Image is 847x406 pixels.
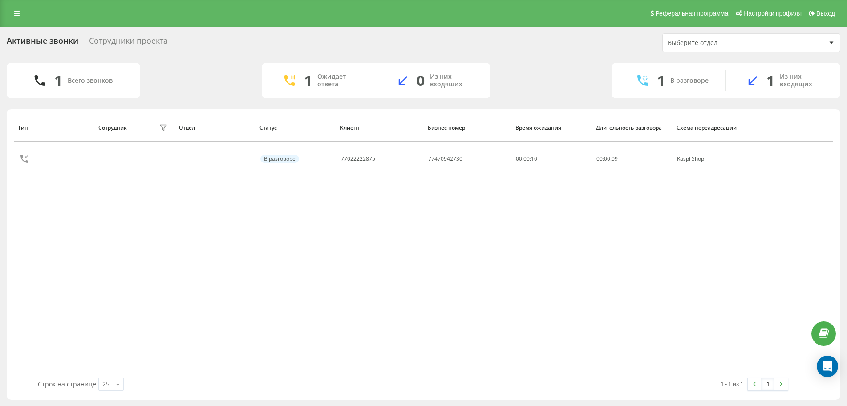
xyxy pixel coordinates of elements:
div: 1 - 1 из 1 [721,379,743,388]
div: В разговоре [670,77,709,85]
div: Статус [259,125,332,131]
div: 1 [766,72,774,89]
div: 77022222875 [341,156,375,162]
div: Длительность разговора [596,125,668,131]
span: Реферальная программа [655,10,728,17]
div: В разговоре [260,155,299,163]
div: Из них входящих [780,73,827,88]
div: Схема переадресации [677,125,749,131]
span: 09 [612,155,618,162]
span: Строк на странице [38,380,96,388]
div: Время ожидания [515,125,588,131]
span: 00 [604,155,610,162]
div: : : [596,156,618,162]
div: Kaspi Shop [677,156,748,162]
div: 0 [417,72,425,89]
div: Клиент [340,125,419,131]
div: Open Intercom Messenger [817,356,838,377]
div: 00:00:10 [516,156,587,162]
div: Сотрудник [98,125,127,131]
div: Активные звонки [7,36,78,50]
div: Всего звонков [68,77,113,85]
span: Выход [816,10,835,17]
div: 77470942730 [428,156,462,162]
div: Сотрудники проекта [89,36,168,50]
span: 00 [596,155,603,162]
div: 25 [102,380,109,389]
div: Тип [18,125,90,131]
div: 1 [657,72,665,89]
div: 1 [54,72,62,89]
div: Ожидает ответа [317,73,362,88]
a: 1 [761,378,774,390]
div: Из них входящих [430,73,477,88]
span: Настройки профиля [744,10,802,17]
div: Отдел [179,125,251,131]
div: 1 [304,72,312,89]
div: Бизнес номер [428,125,507,131]
div: Выберите отдел [668,39,774,47]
